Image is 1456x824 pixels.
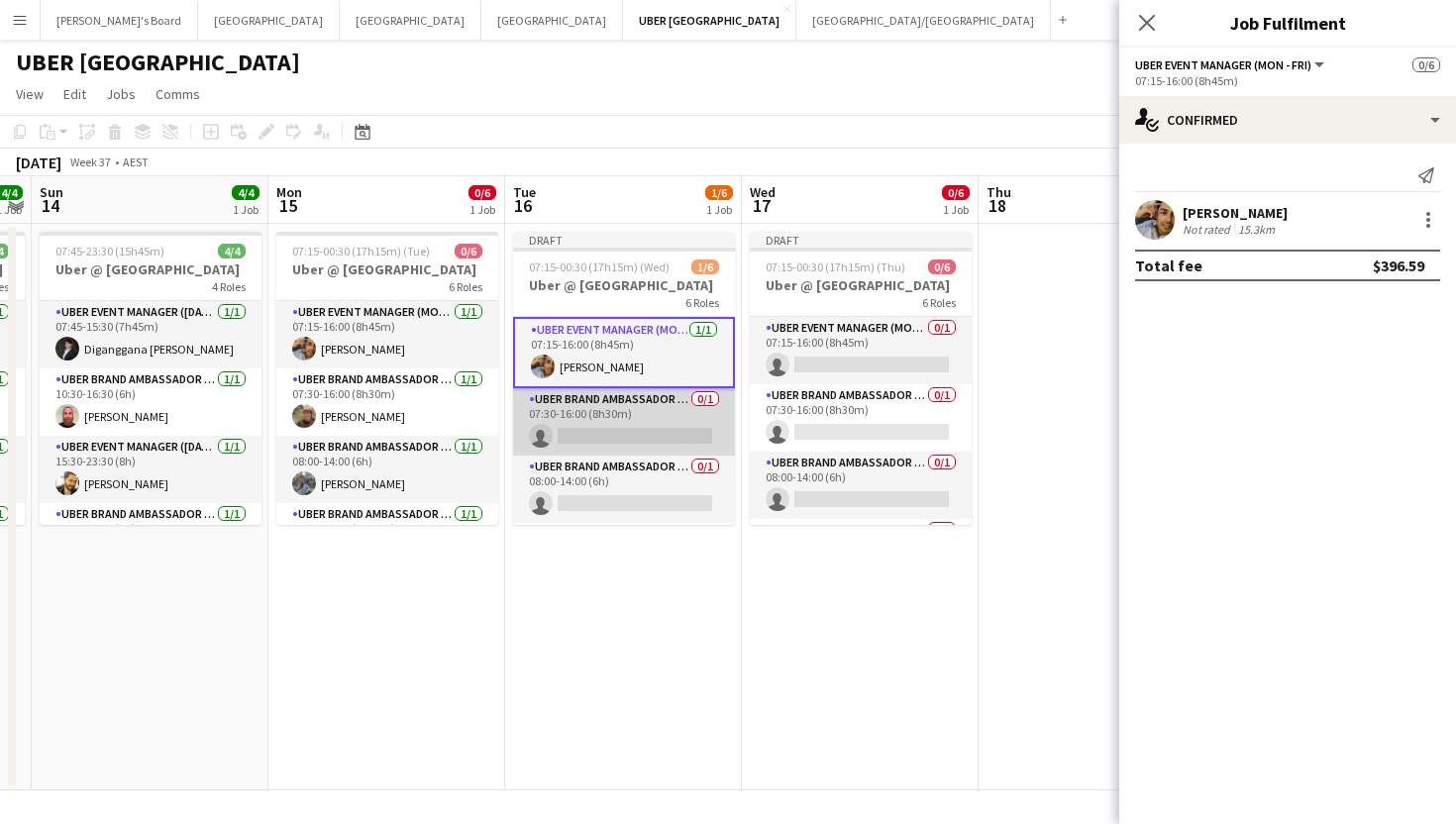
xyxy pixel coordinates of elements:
[273,194,302,217] span: 15
[750,183,776,201] span: Wed
[750,452,972,519] app-card-role: UBER Brand Ambassador ([PERSON_NAME])0/108:00-14:00 (6h)
[276,301,498,368] app-card-role: UBER Event Manager (Mon - Fri)1/107:15-16:00 (8h45m)[PERSON_NAME]
[148,81,208,107] a: Comms
[40,503,261,570] app-card-role: UBER Brand Ambassador ([DATE])1/116:30-21:30 (5h)
[276,503,498,570] app-card-role: UBER Brand Ambassador ([PERSON_NAME])1/116:00-00:30 (8h30m)
[706,202,732,217] div: 1 Job
[984,194,1011,217] span: 18
[232,185,260,200] span: 4/4
[16,85,44,103] span: View
[1119,96,1456,144] div: Confirmed
[1234,222,1279,237] div: 15.3km
[513,232,735,525] app-job-card: Draft07:15-00:30 (17h15m) (Wed)1/6Uber @ [GEOGRAPHIC_DATA]6 RolesUBER Event Manager (Mon - Fri)1/...
[16,48,300,77] h1: UBER [GEOGRAPHIC_DATA]
[276,436,498,503] app-card-role: UBER Brand Ambassador ([PERSON_NAME])1/108:00-14:00 (6h)[PERSON_NAME]
[513,388,735,456] app-card-role: UBER Brand Ambassador ([PERSON_NAME])0/107:30-16:00 (8h30m)
[1135,57,1311,72] span: UBER Event Manager (Mon - Fri)
[510,194,536,217] span: 16
[513,317,735,388] app-card-role: UBER Event Manager (Mon - Fri)1/107:15-16:00 (8h45m)[PERSON_NAME]
[106,85,136,103] span: Jobs
[922,295,956,310] span: 6 Roles
[123,154,149,169] div: AEST
[942,185,970,200] span: 0/6
[292,244,430,258] span: 07:15-00:30 (17h15m) (Tue)
[1119,10,1456,36] h3: Job Fulfilment
[40,232,261,525] app-job-card: 07:45-23:30 (15h45m)4/4Uber @ [GEOGRAPHIC_DATA]4 RolesUBER Event Manager ([DATE])1/107:45-15:30 (...
[750,232,972,525] app-job-card: Draft07:15-00:30 (17h15m) (Thu)0/6Uber @ [GEOGRAPHIC_DATA]6 RolesUBER Event Manager (Mon - Fri)0/...
[40,368,261,436] app-card-role: UBER Brand Ambassador ([DATE])1/110:30-16:30 (6h)[PERSON_NAME]
[55,81,94,107] a: Edit
[40,183,63,201] span: Sun
[276,183,302,201] span: Mon
[469,202,495,217] div: 1 Job
[513,232,735,248] div: Draft
[481,1,623,40] button: [GEOGRAPHIC_DATA]
[218,244,246,258] span: 4/4
[1135,73,1440,88] div: 07:15-16:00 (8h45m)
[40,260,261,278] h3: Uber @ [GEOGRAPHIC_DATA]
[513,456,735,523] app-card-role: UBER Brand Ambassador ([PERSON_NAME])0/108:00-14:00 (6h)
[212,279,246,294] span: 4 Roles
[8,81,52,107] a: View
[750,317,972,384] app-card-role: UBER Event Manager (Mon - Fri)0/107:15-16:00 (8h45m)
[156,85,200,103] span: Comms
[98,81,144,107] a: Jobs
[750,384,972,452] app-card-role: UBER Brand Ambassador ([PERSON_NAME])0/107:30-16:00 (8h30m)
[41,1,198,40] button: [PERSON_NAME]'s Board
[750,276,972,294] h3: Uber @ [GEOGRAPHIC_DATA]
[1135,256,1202,275] div: Total fee
[943,202,969,217] div: 1 Job
[468,185,496,200] span: 0/6
[233,202,259,217] div: 1 Job
[1373,256,1424,275] div: $396.59
[65,154,115,169] span: Week 37
[276,260,498,278] h3: Uber @ [GEOGRAPHIC_DATA]
[1183,204,1288,222] div: [PERSON_NAME]
[529,259,670,274] span: 07:15-00:30 (17h15m) (Wed)
[40,301,261,368] app-card-role: UBER Event Manager ([DATE])1/107:45-15:30 (7h45m)Diganggana [PERSON_NAME]
[685,295,719,310] span: 6 Roles
[750,519,972,586] app-card-role: UBER Brand Ambassador ([PERSON_NAME])0/1
[513,183,536,201] span: Tue
[55,244,164,258] span: 07:45-23:30 (15h45m)
[705,185,733,200] span: 1/6
[16,153,61,172] div: [DATE]
[987,183,1011,201] span: Thu
[40,436,261,503] app-card-role: UBER Event Manager ([DATE])1/115:30-23:30 (8h)[PERSON_NAME]
[340,1,481,40] button: [GEOGRAPHIC_DATA]
[449,279,482,294] span: 6 Roles
[198,1,340,40] button: [GEOGRAPHIC_DATA]
[455,244,482,258] span: 0/6
[691,259,719,274] span: 1/6
[766,259,905,274] span: 07:15-00:30 (17h15m) (Thu)
[796,1,1051,40] button: [GEOGRAPHIC_DATA]/[GEOGRAPHIC_DATA]
[37,194,63,217] span: 14
[276,368,498,436] app-card-role: UBER Brand Ambassador ([PERSON_NAME])1/107:30-16:00 (8h30m)[PERSON_NAME]
[63,85,86,103] span: Edit
[276,232,498,525] app-job-card: 07:15-00:30 (17h15m) (Tue)0/6Uber @ [GEOGRAPHIC_DATA]6 RolesUBER Event Manager (Mon - Fri)1/107:1...
[1135,57,1327,72] button: UBER Event Manager (Mon - Fri)
[1412,57,1440,72] span: 0/6
[928,259,956,274] span: 0/6
[1183,222,1234,237] div: Not rated
[750,232,972,248] div: Draft
[623,1,796,40] button: UBER [GEOGRAPHIC_DATA]
[513,276,735,294] h3: Uber @ [GEOGRAPHIC_DATA]
[747,194,776,217] span: 17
